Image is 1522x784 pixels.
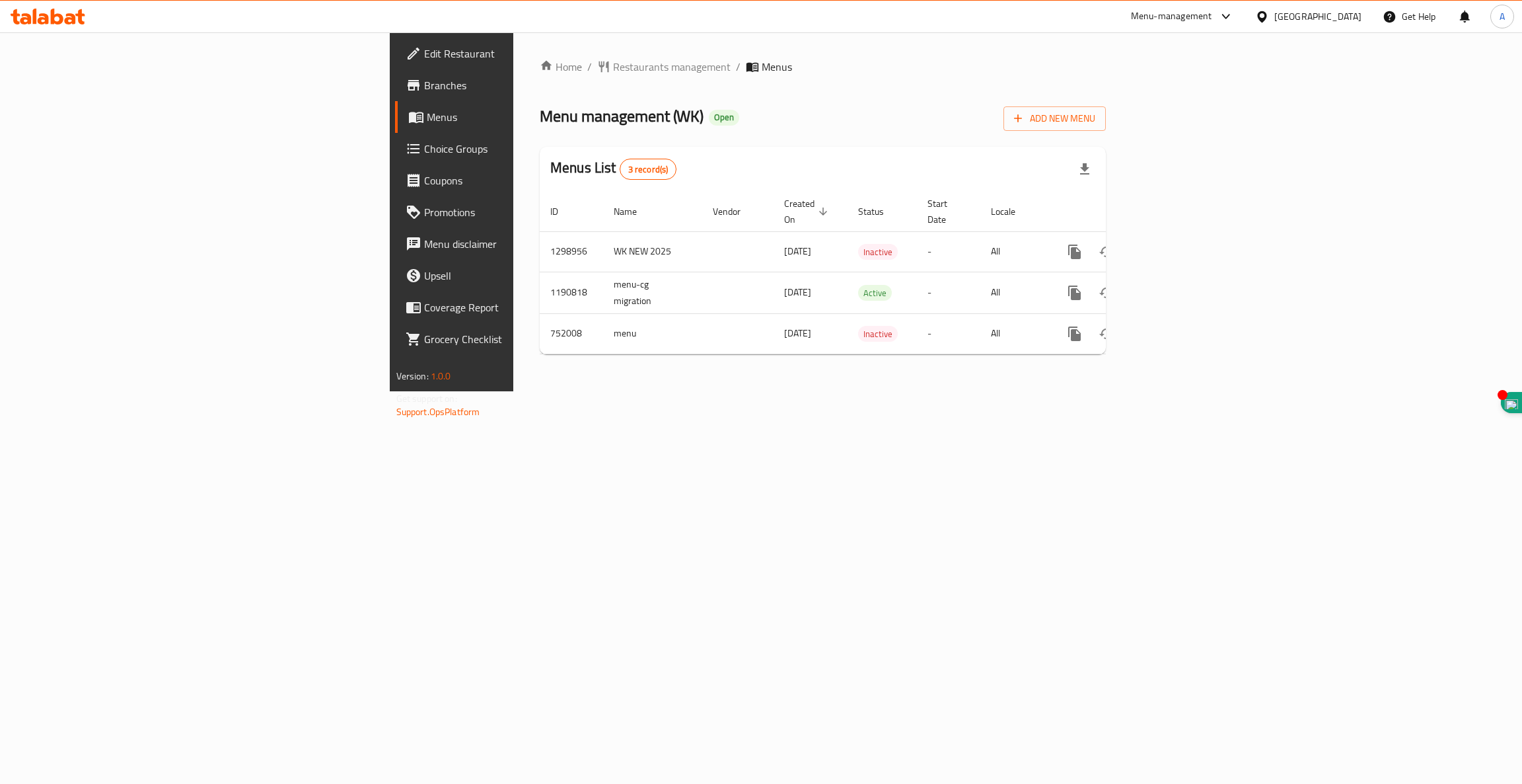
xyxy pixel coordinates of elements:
span: Version: [396,368,429,385]
div: Total records count [620,159,677,180]
span: Inactive [858,245,898,260]
span: Locale [991,204,1033,219]
li: / [736,59,741,75]
td: - [917,313,980,354]
span: ID [550,204,575,219]
button: Add New Menu [1003,106,1106,131]
button: Change Status [1091,277,1122,309]
a: Restaurants management [597,59,731,75]
a: Coupons [395,165,644,196]
span: [DATE] [784,284,811,301]
span: Start Date [927,196,964,227]
table: enhanced table [540,192,1196,354]
a: Menus [395,101,644,133]
span: Open [709,112,739,123]
span: Edit Restaurant [424,46,634,61]
span: Name [614,204,654,219]
span: Active [858,286,892,301]
span: Inactive [858,327,898,342]
a: Grocery Checklist [395,323,644,355]
a: Support.OpsPlatform [396,403,480,420]
span: Get support on: [396,390,457,407]
span: Coupons [424,173,634,188]
span: Vendor [713,204,758,219]
a: Coverage Report [395,292,644,323]
td: menu-cg migration [603,272,702,313]
button: more [1059,318,1091,350]
span: Menu disclaimer [424,236,634,252]
button: Change Status [1091,318,1122,350]
span: Branches [424,77,634,93]
a: Upsell [395,260,644,292]
a: Promotions [395,196,644,228]
td: WK NEW 2025 [603,231,702,272]
div: Menu-management [1131,9,1212,24]
td: All [980,231,1048,272]
td: All [980,313,1048,354]
td: menu [603,313,702,354]
span: [DATE] [784,325,811,342]
span: 3 record(s) [620,163,676,176]
span: Created On [784,196,832,227]
td: - [917,272,980,313]
span: Menus [427,109,634,125]
div: [GEOGRAPHIC_DATA] [1274,9,1361,24]
button: more [1059,277,1091,309]
span: Upsell [424,268,634,284]
td: All [980,272,1048,313]
span: 1.0.0 [431,368,451,385]
span: Restaurants management [613,59,731,75]
a: Edit Restaurant [395,38,644,69]
nav: breadcrumb [540,59,1106,75]
span: Add New Menu [1014,110,1095,127]
button: Change Status [1091,236,1122,268]
span: Grocery Checklist [424,331,634,347]
th: Actions [1048,192,1196,232]
span: A [1500,9,1505,24]
span: Menus [762,59,792,75]
div: Export file [1069,153,1101,185]
div: Open [709,110,739,126]
span: Status [858,204,901,219]
a: Branches [395,69,644,101]
td: - [917,231,980,272]
span: Coverage Report [424,299,634,315]
a: Menu disclaimer [395,228,644,260]
h2: Menus List [550,158,676,180]
span: [DATE] [784,243,811,260]
button: more [1059,236,1091,268]
span: Promotions [424,204,634,220]
span: Choice Groups [424,141,634,157]
a: Choice Groups [395,133,644,165]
